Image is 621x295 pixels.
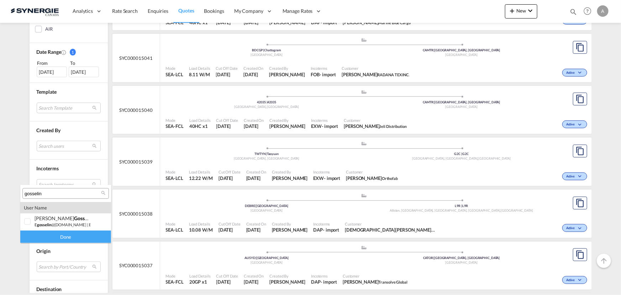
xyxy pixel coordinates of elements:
[35,215,90,221] div: evens <span class="highlightedText">gosselin</span> .
[20,231,111,243] div: Done
[101,190,106,196] md-icon: icon-magnify
[87,222,107,227] small: | elliot club
[74,215,93,221] span: gosselin
[20,202,111,213] div: user name
[37,222,51,227] span: gosselin
[25,191,101,197] input: Search Customer Details
[35,222,86,227] small: e @[DOMAIN_NAME]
